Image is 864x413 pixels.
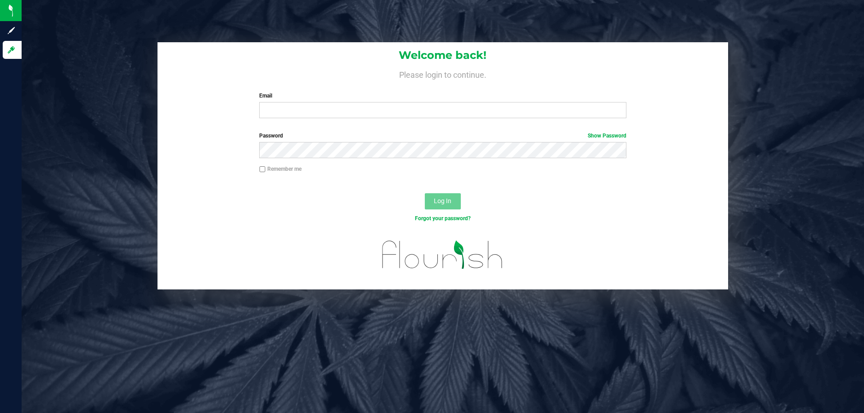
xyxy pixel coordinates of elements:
[434,197,451,204] span: Log In
[7,26,16,35] inline-svg: Sign up
[157,49,728,61] h1: Welcome back!
[259,92,626,100] label: Email
[7,45,16,54] inline-svg: Log in
[425,193,461,209] button: Log In
[259,133,283,139] span: Password
[259,165,301,173] label: Remember me
[371,232,514,278] img: flourish_logo.svg
[259,166,265,173] input: Remember me
[157,68,728,79] h4: Please login to continue.
[415,215,471,222] a: Forgot your password?
[588,133,626,139] a: Show Password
